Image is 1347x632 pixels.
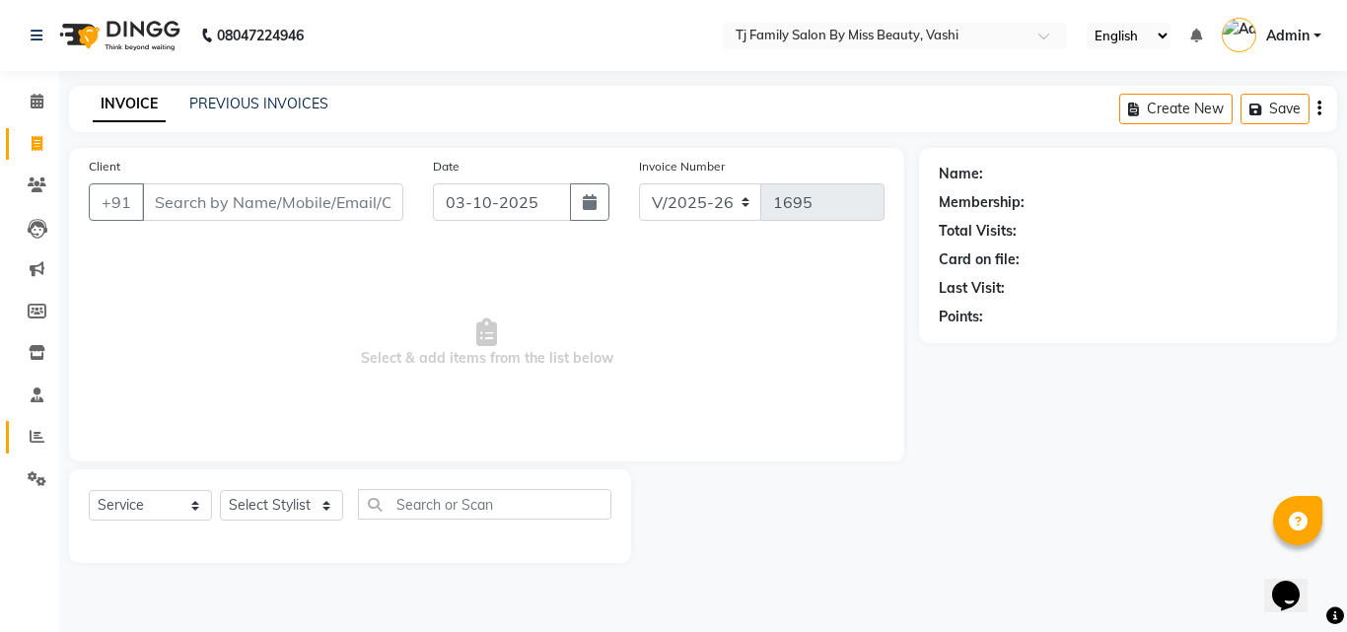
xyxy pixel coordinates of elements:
b: 08047224946 [217,8,304,63]
div: Last Visit: [939,278,1005,299]
span: Select & add items from the list below [89,245,885,442]
div: Name: [939,164,983,184]
a: INVOICE [93,87,166,122]
iframe: chat widget [1264,553,1327,612]
button: Create New [1119,94,1233,124]
button: Save [1241,94,1310,124]
div: Total Visits: [939,221,1017,242]
div: Card on file: [939,249,1020,270]
label: Invoice Number [639,158,725,176]
img: Admin [1222,18,1256,52]
div: Points: [939,307,983,327]
div: Membership: [939,192,1025,213]
label: Date [433,158,460,176]
input: Search by Name/Mobile/Email/Code [142,183,403,221]
input: Search or Scan [358,489,611,520]
button: +91 [89,183,144,221]
span: Admin [1266,26,1310,46]
a: PREVIOUS INVOICES [189,95,328,112]
img: logo [50,8,185,63]
label: Client [89,158,120,176]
